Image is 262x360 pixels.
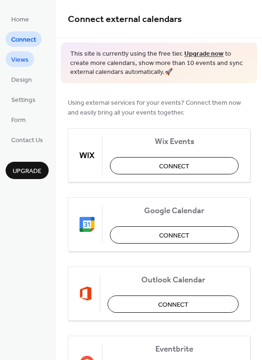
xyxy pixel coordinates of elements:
[68,10,182,29] span: Connect external calendars
[110,226,239,244] button: Connect
[11,55,29,65] span: Views
[11,75,32,85] span: Design
[159,230,189,240] span: Connect
[11,136,43,145] span: Contact Us
[6,132,49,147] a: Contact Us
[6,72,37,87] a: Design
[6,92,41,107] a: Settings
[11,95,36,105] span: Settings
[80,286,92,301] img: outlook
[110,344,239,354] span: Eventbrite
[159,161,189,171] span: Connect
[6,112,31,127] a: Form
[184,48,224,60] a: Upgrade now
[11,15,29,25] span: Home
[108,295,239,313] button: Connect
[110,137,239,146] span: Wix Events
[11,35,36,45] span: Connect
[6,51,34,67] a: Views
[11,115,26,125] span: Form
[6,31,42,47] a: Connect
[68,98,250,117] span: Using external services for your events? Connect them now and easily bring all your events together.
[110,206,239,216] span: Google Calendar
[70,50,248,77] span: This site is currently using the free tier. to create more calendars, show more than 10 events an...
[158,300,189,310] span: Connect
[6,11,35,27] a: Home
[80,217,95,232] img: google
[110,157,239,174] button: Connect
[6,162,49,179] button: Upgrade
[108,275,239,285] span: Outlook Calendar
[13,166,42,176] span: Upgrade
[80,148,95,163] img: wix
